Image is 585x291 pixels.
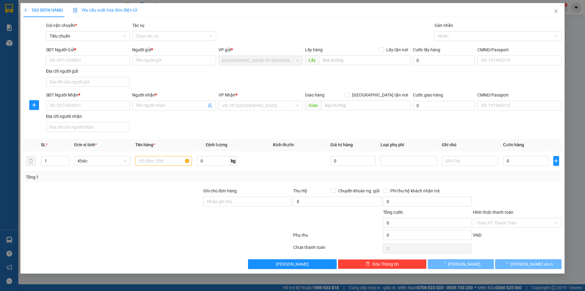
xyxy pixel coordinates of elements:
div: Người gửi [132,46,216,53]
span: VND [473,233,481,238]
label: Hình thức thanh toán [473,210,513,215]
span: Chuyển khoản ng. gửi [336,187,382,194]
span: close [554,9,558,14]
span: Giao [305,100,321,110]
div: CMND/Passport [477,92,561,98]
th: Ghi chú [439,139,501,151]
span: Giao hàng [305,93,324,97]
span: Khác [78,156,127,166]
button: plus [29,100,39,110]
div: Người nhận [132,92,216,98]
label: Gán nhãn [434,23,453,28]
input: Dọc đường [321,100,410,110]
label: Cước giao hàng [413,93,443,97]
span: kg [230,156,236,166]
input: VD: Bàn, Ghế [136,156,192,166]
span: [PERSON_NAME] [276,261,309,267]
span: Lấy hàng [305,47,323,52]
div: SĐT Người Gửi [46,46,130,53]
span: Định lượng [206,142,227,147]
div: SĐT Người Nhận [46,92,130,98]
span: user-add [208,103,213,108]
span: Tên hàng [136,142,155,147]
div: Địa chỉ người gửi [46,68,130,75]
button: [PERSON_NAME] [248,259,337,269]
input: Cước giao hàng [413,101,475,111]
input: Địa chỉ của người nhận [46,122,130,132]
div: Tổng: 1 [26,174,226,180]
input: Ghi chú đơn hàng [203,197,292,206]
div: Phụ thu [292,232,382,242]
span: Kích thước [273,142,294,147]
span: Tổng cước [383,210,403,215]
input: Địa chỉ của người gửi [46,77,130,87]
span: VP Nhận [219,93,236,97]
div: Chưa thanh toán [292,244,382,255]
th: Loại phụ phí [378,139,439,151]
span: Hà Nội: VP Tây Hồ [222,56,299,65]
span: TẠO ĐƠN HÀNG [23,8,63,13]
img: icon [73,8,78,13]
span: SL [41,142,46,147]
span: Xóa Thông tin [372,261,399,267]
span: Đơn vị tính [74,142,97,147]
input: Cước lấy hàng [413,56,475,65]
span: plus [23,8,28,12]
button: plus [553,156,559,166]
span: plus [30,103,39,107]
span: Phí thu hộ khách nhận trả [388,187,442,194]
span: Giá trị hàng [331,142,353,147]
span: Cước hàng [503,142,524,147]
button: delete [26,156,36,166]
span: [GEOGRAPHIC_DATA] tận nơi [350,92,410,98]
label: Ghi chú đơn hàng [203,188,237,193]
span: Lấy tận nơi [384,46,410,53]
span: loading [441,262,448,266]
span: [PERSON_NAME] và In [510,261,553,267]
label: Tác vụ [132,23,144,28]
span: [PERSON_NAME] [448,261,481,267]
span: Thu Hộ [293,188,307,193]
input: Ghi Chú [442,156,498,166]
span: plus [554,158,559,163]
button: [PERSON_NAME] và In [495,259,562,269]
div: Địa chỉ người nhận [46,113,130,120]
button: [PERSON_NAME] [428,259,494,269]
button: Close [548,3,565,20]
input: Dọc đường [319,55,410,65]
span: Yêu cầu xuất hóa đơn điện tử [73,8,137,13]
div: VP gửi [219,46,303,53]
span: Gói vận chuyển [46,23,77,28]
span: loading [504,262,510,266]
div: CMND/Passport [477,46,561,53]
button: deleteXóa Thông tin [338,259,427,269]
label: Cước lấy hàng [413,47,440,52]
input: 0 [331,156,376,166]
span: delete [366,262,370,267]
span: Lấy [305,55,319,65]
span: Tiêu chuẩn [50,31,126,41]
